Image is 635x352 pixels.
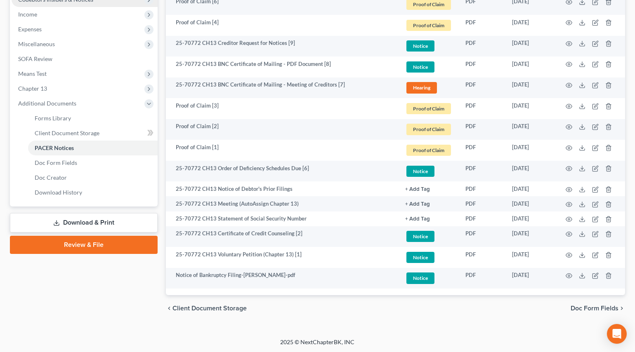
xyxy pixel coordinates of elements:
a: Download & Print [10,213,158,232]
span: Additional Documents [18,100,76,107]
span: Download History [35,189,82,196]
td: PDF [459,56,505,77]
button: chevron_left Client Document Storage [166,305,247,312]
a: Review & File [10,236,158,254]
td: PDF [459,196,505,211]
a: Notice [405,251,452,264]
a: Doc Creator [28,170,158,185]
span: Income [18,11,37,18]
td: PDF [459,268,505,289]
td: PDF [459,161,505,182]
td: PDF [459,140,505,161]
td: Proof of Claim [3] [166,98,399,119]
span: Notice [406,166,434,177]
td: [DATE] [505,98,556,119]
a: + Add Tag [405,200,452,208]
td: Proof of Claim [2] [166,119,399,140]
button: + Add Tag [405,216,430,222]
td: [DATE] [505,211,556,226]
a: SOFA Review [12,52,158,66]
span: Miscellaneous [18,40,55,47]
a: Forms Library [28,111,158,126]
td: [DATE] [505,268,556,289]
span: Client Document Storage [35,129,99,136]
span: Proof of Claim [406,103,451,114]
a: Proof of Claim [405,122,452,136]
a: Notice [405,230,452,243]
button: + Add Tag [405,202,430,207]
a: Client Document Storage [28,126,158,141]
td: PDF [459,98,505,119]
span: Doc Form Fields [571,305,618,312]
span: Means Test [18,70,47,77]
td: 25-70772 CH13 Notice of Debtor's Prior Filings [166,181,399,196]
button: Doc Form Fields chevron_right [571,305,625,312]
a: + Add Tag [405,215,452,223]
span: PACER Notices [35,144,74,151]
span: Expenses [18,26,42,33]
span: Doc Form Fields [35,159,77,166]
a: Proof of Claim [405,102,452,115]
span: Client Document Storage [172,305,247,312]
a: Hearing [405,81,452,94]
a: Proof of Claim [405,143,452,157]
span: Notice [406,272,434,284]
div: Open Intercom Messenger [607,324,627,344]
td: PDF [459,181,505,196]
a: Notice [405,271,452,285]
td: 25-70772 CH13 Statement of Social Security Number [166,211,399,226]
td: [DATE] [505,36,556,57]
a: Proof of Claim [405,19,452,32]
td: [DATE] [505,161,556,182]
td: PDF [459,211,505,226]
td: Proof of Claim [4] [166,15,399,36]
span: Proof of Claim [406,145,451,156]
span: SOFA Review [18,55,52,62]
a: Notice [405,164,452,178]
i: chevron_right [618,305,625,312]
td: 25-70772 CH13 BNC Certificate of Mailing - Meeting of Creditors [7] [166,77,399,99]
td: [DATE] [505,140,556,161]
td: 25-70772 CH13 Certificate of Credit Counseling [2] [166,226,399,247]
span: Forms Library [35,115,71,122]
span: Doc Creator [35,174,67,181]
a: PACER Notices [28,141,158,155]
td: [DATE] [505,226,556,247]
td: PDF [459,77,505,99]
a: Doc Form Fields [28,155,158,170]
a: + Add Tag [405,185,452,193]
td: PDF [459,226,505,247]
td: [DATE] [505,56,556,77]
td: [DATE] [505,15,556,36]
span: Hearing [406,82,437,93]
td: PDF [459,119,505,140]
span: Notice [406,231,434,242]
span: Notice [406,252,434,263]
i: chevron_left [166,305,172,312]
span: Notice [406,40,434,52]
td: 25-70772 CH13 Meeting (AutoAssign Chapter 13) [166,196,399,211]
span: Proof of Claim [406,124,451,135]
td: PDF [459,15,505,36]
button: + Add Tag [405,187,430,192]
td: Notice of Bankruptcy Filing-[PERSON_NAME]-pdf [166,268,399,289]
td: [DATE] [505,119,556,140]
a: Notice [405,39,452,53]
td: PDF [459,36,505,57]
a: Notice [405,60,452,74]
td: 25-70772 CH13 Creditor Request for Notices [9] [166,36,399,57]
span: Chapter 13 [18,85,47,92]
td: 25-70772 CH13 Order of Deficiency Schedules Due [6] [166,161,399,182]
td: 25-70772 CH13 Voluntary Petition (Chapter 13) [1] [166,247,399,268]
td: [DATE] [505,77,556,99]
td: [DATE] [505,181,556,196]
td: [DATE] [505,247,556,268]
a: Download History [28,185,158,200]
td: PDF [459,247,505,268]
span: Proof of Claim [406,20,451,31]
td: Proof of Claim [1] [166,140,399,161]
td: [DATE] [505,196,556,211]
td: 25-70772 CH13 BNC Certificate of Mailing - PDF Document [8] [166,56,399,77]
span: Notice [406,61,434,73]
